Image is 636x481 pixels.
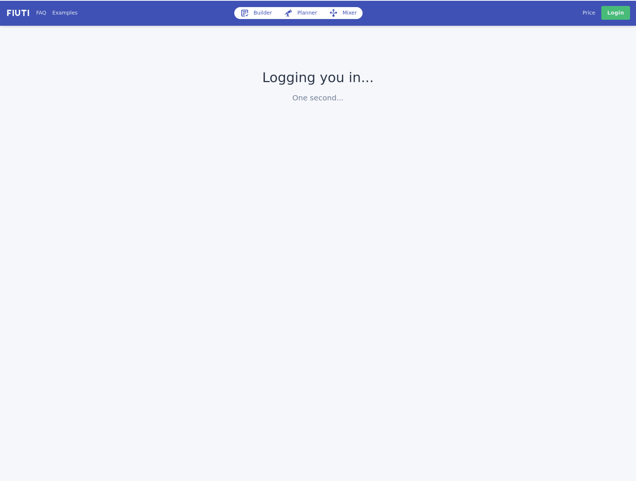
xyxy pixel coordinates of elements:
[583,9,595,17] a: Price
[6,9,30,17] img: f731f27.png
[278,7,323,19] a: Planner
[52,9,78,17] a: Examples
[36,9,46,17] a: FAQ
[262,68,374,88] h2: Logging you in...
[262,92,374,103] h3: One second...
[323,7,363,19] a: Mixer
[601,6,630,20] a: Login
[234,7,278,19] a: Builder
